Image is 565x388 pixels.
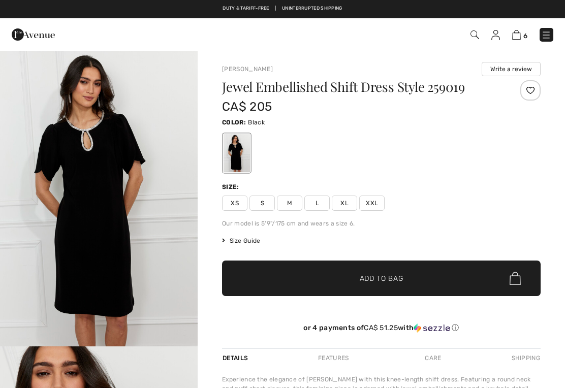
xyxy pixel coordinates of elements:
[222,80,487,93] h1: Jewel Embellished Shift Dress Style 259019
[416,349,450,367] div: Care
[12,29,55,39] a: 1ère Avenue
[512,30,521,40] img: Shopping Bag
[509,349,541,367] div: Shipping
[249,196,275,211] span: S
[222,182,241,191] div: Size:
[222,324,541,336] div: or 4 payments ofCA$ 51.25withSezzle Click to learn more about Sezzle
[470,30,479,39] img: Search
[510,272,521,285] img: Bag.svg
[12,24,55,45] img: 1ère Avenue
[277,196,302,211] span: M
[414,324,450,333] img: Sezzle
[512,28,527,41] a: 6
[224,134,250,172] div: Black
[523,32,527,40] span: 6
[222,66,273,73] a: [PERSON_NAME]
[222,236,260,245] span: Size Guide
[222,119,246,126] span: Color:
[222,196,247,211] span: XS
[491,30,500,40] img: My Info
[222,261,541,296] button: Add to Bag
[364,324,398,332] span: CA$ 51.25
[359,196,385,211] span: XXL
[222,324,541,333] div: or 4 payments of with
[304,196,330,211] span: L
[482,62,541,76] button: Write a review
[248,119,265,126] span: Black
[309,349,357,367] div: Features
[541,30,551,40] img: Menu
[222,349,250,367] div: Details
[222,100,272,114] span: CA$ 205
[360,273,403,284] span: Add to Bag
[222,219,541,228] div: Our model is 5'9"/175 cm and wears a size 6.
[332,196,357,211] span: XL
